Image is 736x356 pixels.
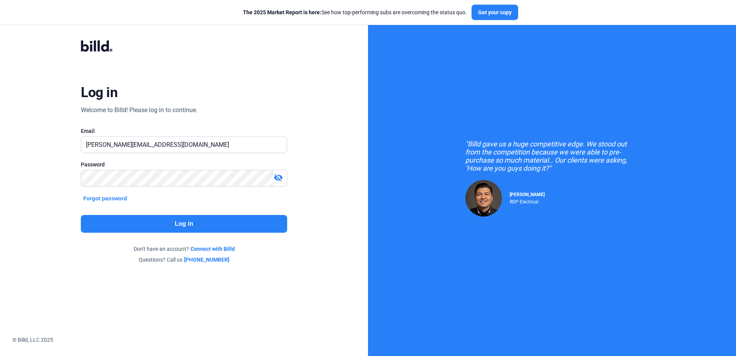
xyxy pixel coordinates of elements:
mat-icon: visibility_off [274,173,283,182]
button: Forgot password [81,194,129,203]
button: Log in [81,215,287,233]
div: Welcome to Billd! Please log in to continue. [81,106,197,115]
div: "Billd gave us a huge competitive edge. We stood out from the competition because we were able to... [465,140,639,172]
a: Connect with Billd [191,245,235,253]
div: Questions? Call us [81,256,287,264]
div: Don't have an account? [81,245,287,253]
a: [PHONE_NUMBER] [184,256,229,264]
div: Email [81,127,287,135]
span: The 2025 Market Report is here: [243,9,321,15]
span: [PERSON_NAME] [510,192,545,197]
div: See how top-performing subs are overcoming the status quo. [243,8,467,16]
div: RDP Electrical [510,197,545,205]
div: Password [81,161,287,168]
img: Raul Pacheco [465,180,502,217]
button: Get your copy [472,5,518,20]
div: Log in [81,84,117,101]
